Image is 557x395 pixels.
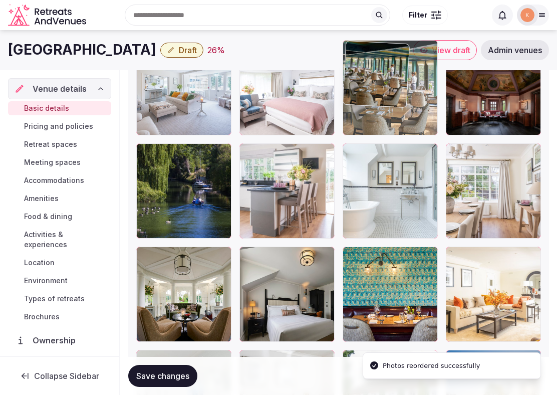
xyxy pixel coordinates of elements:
a: Basic details [8,101,111,115]
div: Barn_Room_P.jpg [239,247,335,342]
img: katsabado [520,8,534,22]
span: View draft [432,45,470,55]
a: Amenities [8,191,111,206]
span: Amenities [24,193,59,204]
span: Basic details [24,103,69,113]
a: View draft [413,40,477,60]
span: Location [24,258,55,268]
span: Pricing and policies [24,121,93,131]
span: Retreat spaces [24,139,77,149]
div: Brook_House_(23)_P.jpg [446,247,541,342]
a: Brochures [8,310,111,324]
div: Monkey_Room_P.jpg [446,40,541,135]
span: Collapse Sidebar [34,371,99,381]
span: Meeting spaces [24,157,81,167]
div: Sundial_(5)_P.jpg [239,40,335,135]
a: Meeting spaces [8,155,111,169]
div: Long_White_Cloud_(5)_P.jpg [136,40,231,135]
a: Ownership [8,330,111,351]
span: Draft [179,45,197,55]
span: Ownership [33,334,80,346]
img: Monkey_Brasserie_Seating_P.jpg [343,41,409,107]
a: Visit the homepage [8,4,88,27]
a: Administration [8,355,111,376]
div: Monkey_Brasserie_Seating_P.jpg [343,40,438,135]
span: Brochures [24,312,60,322]
span: Venue details [33,83,87,95]
div: Temple_Guest_Lounge_P.jpg [136,247,231,342]
span: Types of retreats [24,294,85,304]
a: Admin venues [481,40,549,60]
a: Retreat spaces [8,137,111,151]
div: Photos reordered successfully [383,361,480,371]
span: Save changes [136,371,189,381]
a: Location [8,256,111,270]
h1: [GEOGRAPHIC_DATA] [8,40,156,60]
span: Admin venues [488,45,542,55]
a: Activities & experiences [8,228,111,252]
button: Save changes [128,365,197,387]
a: Accommodations [8,173,111,187]
span: Accommodations [24,175,84,185]
span: Environment [24,276,68,286]
button: Collapse Sidebar [8,365,111,387]
a: Types of retreats [8,292,111,306]
div: Brook_House_(14)_P.jpg [446,143,541,239]
div: Long_White_Cloud_(11)_P.jpg [343,143,438,239]
a: Environment [8,274,111,288]
button: Filter [402,6,448,25]
button: 26% [207,44,225,56]
div: 26 % [207,44,225,56]
span: Activities & experiences [24,230,107,250]
div: Monkey_Island_5_P.jpg [136,143,231,239]
a: Pricing and policies [8,119,111,133]
button: Draft [160,43,203,58]
span: Food & dining [24,212,72,222]
svg: Retreats and Venues company logo [8,4,88,27]
span: Filter [409,10,427,20]
a: Food & dining [8,210,111,224]
div: Monkey_Brasserie_Table_P.jpg [343,247,438,342]
div: Brook_House_(18)_P.jpg [239,143,335,239]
